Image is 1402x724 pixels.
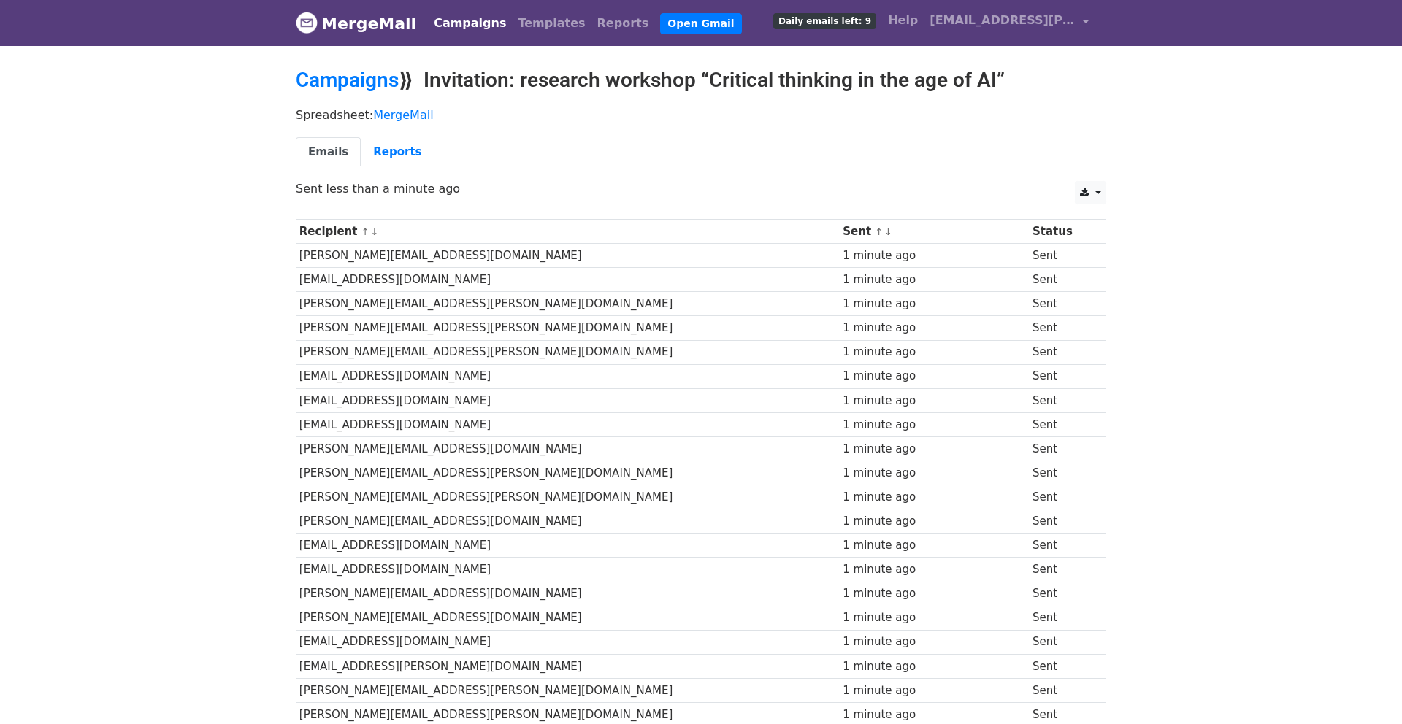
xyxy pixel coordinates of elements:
td: [EMAIL_ADDRESS][DOMAIN_NAME] [296,630,839,654]
div: 1 minute ago [843,296,1025,312]
td: [PERSON_NAME][EMAIL_ADDRESS][DOMAIN_NAME] [296,244,839,268]
div: 1 minute ago [843,465,1025,482]
div: 1 minute ago [843,489,1025,506]
td: Sent [1029,606,1096,630]
div: 1 minute ago [843,393,1025,409]
th: Status [1029,220,1096,244]
td: [PERSON_NAME][EMAIL_ADDRESS][PERSON_NAME][DOMAIN_NAME] [296,678,839,702]
div: 1 minute ago [843,706,1025,723]
a: Campaigns [428,9,512,38]
td: [EMAIL_ADDRESS][DOMAIN_NAME] [296,412,839,436]
td: [PERSON_NAME][EMAIL_ADDRESS][DOMAIN_NAME] [296,436,839,461]
div: 1 minute ago [843,247,1025,264]
p: Sent less than a minute ago [296,181,1106,196]
div: 1 minute ago [843,658,1025,675]
div: 1 minute ago [843,417,1025,434]
img: MergeMail logo [296,12,318,34]
td: [PERSON_NAME][EMAIL_ADDRESS][DOMAIN_NAME] [296,582,839,606]
td: [EMAIL_ADDRESS][DOMAIN_NAME] [296,388,839,412]
a: Campaigns [296,68,399,92]
div: 1 minute ago [843,271,1025,288]
td: Sent [1029,558,1096,582]
div: 1 minute ago [843,441,1025,458]
td: Sent [1029,678,1096,702]
td: [PERSON_NAME][EMAIL_ADDRESS][PERSON_NAME][DOMAIN_NAME] [296,485,839,509]
td: [EMAIL_ADDRESS][DOMAIN_NAME] [296,268,839,292]
td: Sent [1029,582,1096,606]
div: 1 minute ago [843,320,1025,336]
td: [PERSON_NAME][EMAIL_ADDRESS][PERSON_NAME][DOMAIN_NAME] [296,316,839,340]
span: [EMAIL_ADDRESS][PERSON_NAME][DOMAIN_NAME] [930,12,1076,29]
td: Sent [1029,485,1096,509]
div: 1 minute ago [843,682,1025,699]
a: Templates [512,9,591,38]
div: 1 minute ago [843,561,1025,578]
div: 1 minute ago [843,344,1025,361]
a: Help [882,6,924,35]
td: [EMAIL_ADDRESS][PERSON_NAME][DOMAIN_NAME] [296,654,839,678]
a: ↑ [875,226,883,237]
td: Sent [1029,534,1096,558]
div: 1 minute ago [843,368,1025,385]
td: Sent [1029,509,1096,534]
td: [PERSON_NAME][EMAIL_ADDRESS][DOMAIN_NAME] [296,606,839,630]
td: Sent [1029,412,1096,436]
a: Emails [296,137,361,167]
div: 1 minute ago [843,633,1025,650]
div: 1 minute ago [843,609,1025,626]
th: Recipient [296,220,839,244]
td: Sent [1029,364,1096,388]
a: Reports [361,137,434,167]
td: [PERSON_NAME][EMAIL_ADDRESS][PERSON_NAME][DOMAIN_NAME] [296,461,839,485]
a: Daily emails left: 9 [767,6,882,35]
h2: ⟫ Invitation: research workshop “Critical thinking in the age of AI” [296,68,1106,93]
p: Spreadsheet: [296,107,1106,123]
th: Sent [839,220,1029,244]
td: Sent [1029,292,1096,316]
a: Reports [591,9,655,38]
td: Sent [1029,268,1096,292]
td: [EMAIL_ADDRESS][DOMAIN_NAME] [296,534,839,558]
td: Sent [1029,436,1096,461]
a: ↑ [361,226,369,237]
td: [EMAIL_ADDRESS][DOMAIN_NAME] [296,364,839,388]
td: Sent [1029,316,1096,340]
td: Sent [1029,340,1096,364]
div: 1 minute ago [843,585,1025,602]
td: Sent [1029,388,1096,412]
div: 1 minute ago [843,513,1025,530]
a: ↓ [370,226,378,237]
td: Sent [1029,654,1096,678]
td: Sent [1029,461,1096,485]
a: Open Gmail [660,13,741,34]
td: [PERSON_NAME][EMAIL_ADDRESS][PERSON_NAME][DOMAIN_NAME] [296,292,839,316]
td: [EMAIL_ADDRESS][DOMAIN_NAME] [296,558,839,582]
div: 1 minute ago [843,537,1025,554]
td: Sent [1029,244,1096,268]
a: ↓ [884,226,892,237]
td: [PERSON_NAME][EMAIL_ADDRESS][PERSON_NAME][DOMAIN_NAME] [296,340,839,364]
a: MergeMail [373,108,433,122]
td: [PERSON_NAME][EMAIL_ADDRESS][DOMAIN_NAME] [296,509,839,534]
a: [EMAIL_ADDRESS][PERSON_NAME][DOMAIN_NAME] [924,6,1095,40]
span: Daily emails left: 9 [773,13,876,29]
a: MergeMail [296,8,416,39]
td: Sent [1029,630,1096,654]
